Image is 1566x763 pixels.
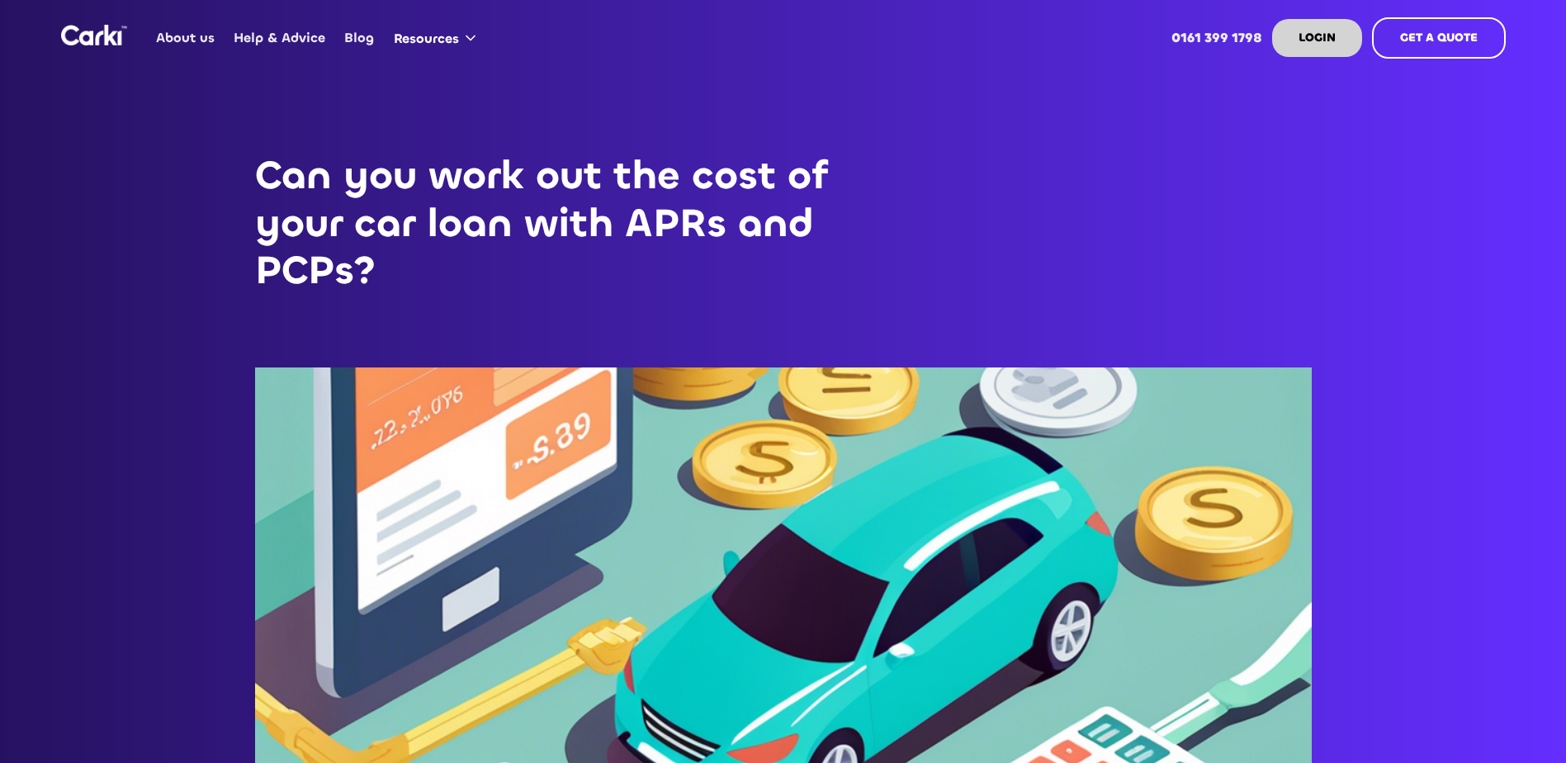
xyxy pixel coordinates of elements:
img: Logo [61,25,127,45]
strong: 0161 399 1798 [1171,29,1262,46]
a: Help & Advice [225,6,335,70]
a: LOGIN [1272,19,1362,57]
strong: LOGIN [1299,30,1336,45]
a: Blog [335,6,384,70]
a: About us [147,6,225,70]
a: GET A QUOTE [1372,17,1506,59]
h1: Can you work out the cost of your car loan with APRs and PCPs? [255,152,889,295]
strong: GET A QUOTE [1400,30,1478,45]
div: Resources [394,30,459,48]
a: 0161 399 1798 [1161,6,1271,70]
